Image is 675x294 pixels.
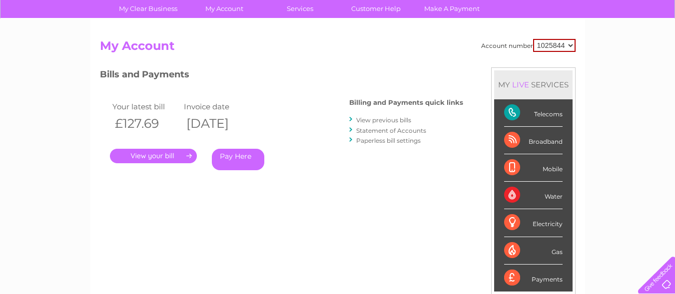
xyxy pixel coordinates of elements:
[356,127,426,134] a: Statement of Accounts
[110,113,182,134] th: £127.69
[100,39,576,58] h2: My Account
[356,137,421,144] a: Paperless bill settings
[349,99,463,106] h4: Billing and Payments quick links
[356,116,411,124] a: View previous bills
[181,113,253,134] th: [DATE]
[481,39,576,52] div: Account number
[609,42,633,50] a: Contact
[110,100,182,113] td: Your latest bill
[504,99,563,127] div: Telecoms
[100,67,463,85] h3: Bills and Payments
[504,265,563,292] div: Payments
[588,42,603,50] a: Blog
[494,70,573,99] div: MY SERVICES
[212,149,264,170] a: Pay Here
[499,42,518,50] a: Water
[524,42,546,50] a: Energy
[510,80,531,89] div: LIVE
[110,149,197,163] a: .
[504,182,563,209] div: Water
[23,26,74,56] img: logo.png
[504,127,563,154] div: Broadband
[102,5,574,48] div: Clear Business is a trading name of Verastar Limited (registered in [GEOGRAPHIC_DATA] No. 3667643...
[552,42,582,50] a: Telecoms
[504,209,563,237] div: Electricity
[504,154,563,182] div: Mobile
[642,42,666,50] a: Log out
[504,237,563,265] div: Gas
[487,5,556,17] a: 0333 014 3131
[181,100,253,113] td: Invoice date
